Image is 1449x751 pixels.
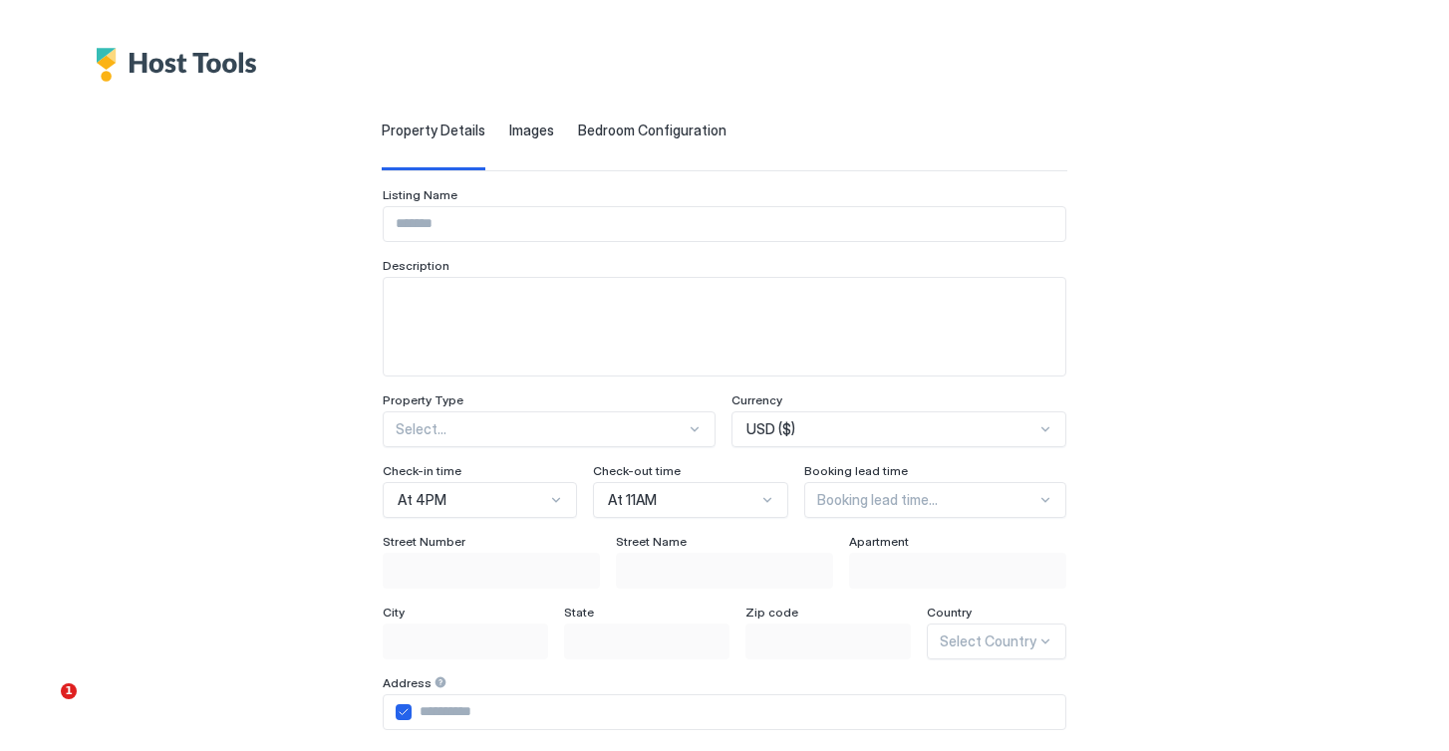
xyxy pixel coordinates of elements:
[382,122,485,139] span: Property Details
[384,554,599,588] input: Input Field
[398,491,446,509] span: At 4PM
[617,554,832,588] input: Input Field
[850,554,1065,588] input: Input Field
[746,420,795,438] span: USD ($)
[593,463,681,478] span: Check-out time
[383,392,463,407] span: Property Type
[383,675,432,690] span: Address
[384,207,1065,241] input: Input Field
[383,187,457,202] span: Listing Name
[746,625,910,658] input: Input Field
[731,392,782,407] span: Currency
[412,695,1065,729] input: Input Field
[564,605,594,620] span: State
[384,625,547,658] input: Input Field
[509,122,554,139] span: Images
[608,491,657,509] span: At 11AM
[383,258,449,273] span: Description
[20,683,68,731] iframe: Intercom live chat
[383,463,461,478] span: Check-in time
[396,704,412,720] div: airbnbAddress
[927,605,972,620] span: Country
[849,534,909,549] span: Apartment
[96,48,267,82] div: Host Tools Logo
[578,122,726,139] span: Bedroom Configuration
[745,605,798,620] span: Zip code
[383,534,465,549] span: Street Number
[565,625,728,658] input: Input Field
[384,278,1065,375] textarea: Input Field
[804,463,908,478] span: Booking lead time
[383,605,405,620] span: City
[616,534,687,549] span: Street Name
[61,683,77,699] span: 1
